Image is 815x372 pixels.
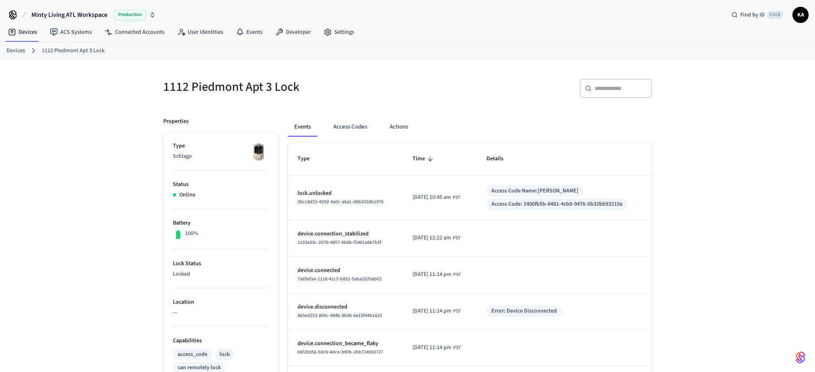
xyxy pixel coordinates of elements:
[173,260,269,268] p: Lock Status
[185,229,198,238] p: 100%
[173,337,269,345] p: Capabilities
[298,189,394,198] p: lock.unlocked
[413,193,460,202] div: Asia/Manila
[317,25,361,39] a: Settings
[491,187,579,195] div: Access Code Name: [PERSON_NAME]
[491,200,622,208] div: Access Code: 2406fb5b-8481-4cb9-9476-6b32bb93219a
[31,10,107,20] span: Minty Living ATL Workspace
[413,307,461,315] div: Asia/Manila
[413,343,461,352] div: Asia/Manila
[413,270,452,279] span: [DATE] 11:14 pm
[269,25,317,39] a: Developer
[453,194,460,201] span: PST
[491,307,557,315] div: Error: Device Disconnected
[173,219,269,227] p: Battery
[163,79,403,95] h5: 1112 Piedmont Apt 3 Lock
[220,350,230,359] div: lock
[796,351,805,364] img: SeamLogoGradient.69752ec5.svg
[179,191,195,199] p: Online
[793,8,808,22] span: KA
[298,266,394,275] p: device.connected
[413,193,451,202] span: [DATE] 10:45 am
[230,25,269,39] a: Events
[453,271,461,278] span: PST
[453,235,460,242] span: PST
[298,312,382,319] span: 865ed253-804c-494b-9b46-6e15f44b1810
[792,7,809,23] button: KA
[298,339,394,348] p: device.connection_became_flaky
[298,276,382,282] span: 7a65efaa-1118-41c5-b831-5aba1620ab02
[163,117,189,126] p: Properties
[173,180,269,189] p: Status
[767,11,783,19] span: Ctrl K
[327,117,374,137] button: Access Codes
[171,25,230,39] a: User Identities
[42,47,105,55] a: 1112 Piedmont Apt 3 Lock
[43,25,98,39] a: ACS Systems
[487,153,514,165] span: Details
[178,364,221,372] div: can remotely lock
[413,153,435,165] span: Time
[6,47,25,55] a: Devices
[288,117,652,137] div: ant example
[178,350,207,359] div: access_code
[98,25,171,39] a: Connected Accounts
[173,152,269,161] p: Schlage
[413,234,460,242] div: Asia/Manila
[298,349,383,356] span: 69f2b856-b8c6-4dce-b90b-2bb724693727
[248,142,269,162] img: Schlage Sense Smart Deadbolt with Camelot Trim, Front
[413,234,451,242] span: [DATE] 12:22 am
[413,307,452,315] span: [DATE] 11:14 pm
[413,270,461,279] div: Asia/Manila
[725,8,789,22] div: Find by IDCtrl K
[298,230,394,238] p: device.connection_stabilized
[288,117,317,137] button: Events
[114,10,146,20] span: Production
[383,117,415,137] button: Actions
[173,270,269,278] p: Locked
[740,11,765,19] span: Find by ID
[2,25,43,39] a: Devices
[413,343,452,352] span: [DATE] 11:14 pm
[298,303,394,311] p: device.disconnected
[298,239,382,246] span: 1193a33c-2d76-4857-9b6b-f5481a8b7b5f
[453,308,461,315] span: PST
[173,298,269,307] p: Location
[173,142,269,150] p: Type
[298,198,384,205] span: 06cc8d53-420d-4a0c-a6a1-d6b202db1976
[453,344,461,352] span: PST
[173,309,269,317] p: —
[298,153,320,165] span: Type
